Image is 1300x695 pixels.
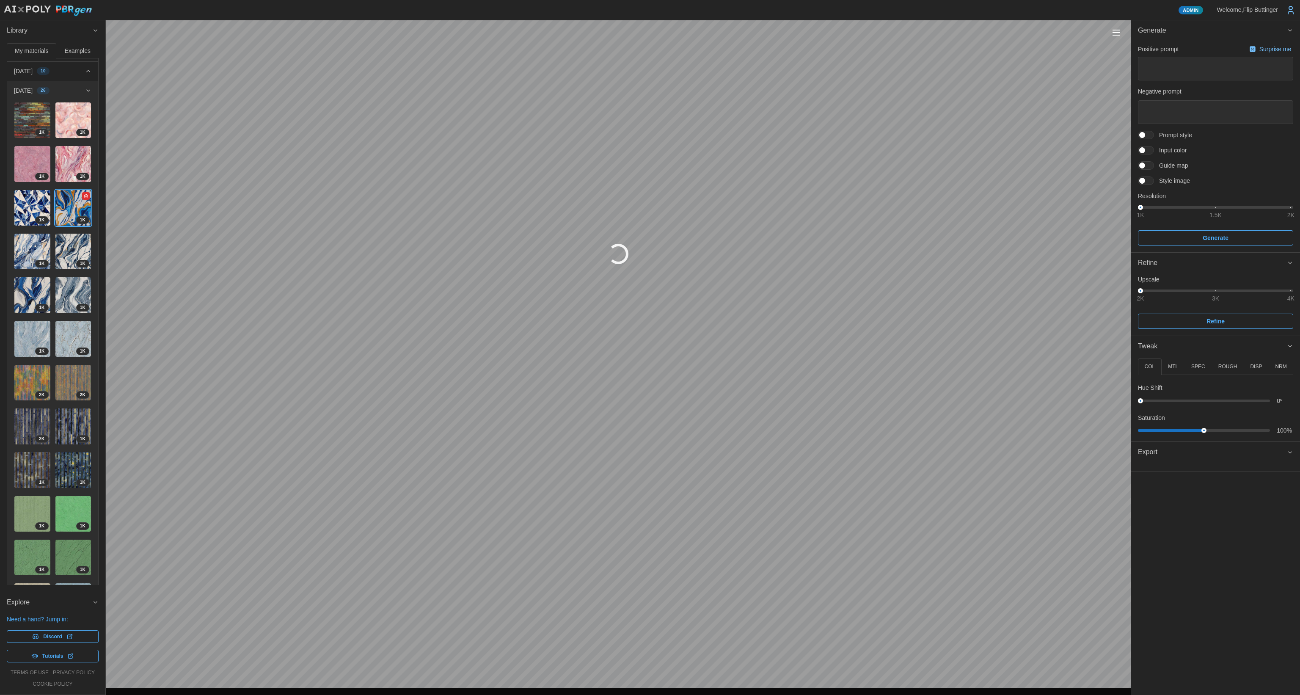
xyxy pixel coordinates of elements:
[55,583,92,620] a: tURO3EcDjeLSt22CfKNj1K
[55,233,92,270] a: 9GPjNWfEKHrLsTOEnEJA1K
[55,496,92,532] a: v0WoBazoU8koq1uC5equ1K
[1154,161,1188,170] span: Guide map
[14,233,51,270] a: 2jXFPcWC3HfNwHKp3s591K
[1138,230,1293,245] button: Generate
[39,566,44,573] span: 1 K
[80,129,85,136] span: 1 K
[39,304,44,311] span: 1 K
[1131,20,1300,41] button: Generate
[1131,463,1300,472] div: Export
[1131,356,1300,441] div: Tweak
[55,365,91,401] img: GuUVpOakSdYZVExUgFfI
[39,392,44,398] span: 2 K
[55,277,92,314] a: Jumx4vsuG5n0hgaUXMfl1K
[14,452,50,488] img: DxytHdIC5OdcJ3LZjtEr
[14,190,51,226] a: RrBrZJySOUctM21QdfDj1K
[14,320,51,357] a: YbaeI9NoBvNOzEtDJd9W1K
[55,277,91,313] img: Jumx4vsuG5n0hgaUXMfl
[14,540,50,576] img: 8a9r6uzDD2bxn1u9VDZ4
[1191,363,1205,370] p: SPEC
[39,436,44,442] span: 2 K
[14,408,51,445] a: blZsYOCtBbbZc0uxTYw72K
[14,496,51,532] a: CRSbGXWPhSkdnis5oQGq1K
[1138,253,1287,273] span: Refine
[80,523,85,530] span: 1 K
[41,68,46,74] span: 10
[80,566,85,573] span: 1 K
[80,217,85,223] span: 1 K
[39,129,44,136] span: 1 K
[14,583,51,620] a: WD4aShGycXWv7Hg2igj51K
[55,321,91,357] img: k244UnH9ftNITCWdNDmT
[14,277,50,313] img: rVnfhqG5cGdqp5uT1Pfx
[14,86,33,95] p: [DATE]
[1154,146,1187,154] span: Input color
[1277,426,1293,435] p: 100 %
[55,102,91,138] img: APExL0ywBVRsDB6h8OAE
[14,496,50,532] img: CRSbGXWPhSkdnis5oQGq
[1131,273,1300,335] div: Refine
[7,62,98,80] button: [DATE]10
[80,173,85,180] span: 1 K
[1259,45,1293,53] p: Surprise me
[1275,363,1286,370] p: NRM
[33,681,72,688] a: cookie policy
[14,190,50,226] img: RrBrZJySOUctM21QdfDj
[80,260,85,267] span: 1 K
[41,87,46,94] span: 26
[1250,363,1262,370] p: DISP
[42,650,63,662] span: Tutorials
[55,540,91,576] img: 6jrU0dcBQ6ChdiLV2Awl
[55,364,92,401] a: GuUVpOakSdYZVExUgFfI2K
[55,452,91,488] img: CT91wgUpcfWdWWecdxOu
[3,5,92,17] img: AIxPoly PBRgen
[1138,442,1287,463] span: Export
[39,217,44,223] span: 1 K
[1138,314,1293,329] button: Refine
[55,146,92,182] a: nuJtWiXbzpjGwlg6OFPl1K
[14,365,50,401] img: xxHO8ALH4OX9hwAoezFt
[1206,314,1225,328] span: Refine
[55,102,92,139] a: APExL0ywBVRsDB6h8OAE1K
[7,615,99,623] p: Need a hand? Jump in:
[14,67,33,75] p: [DATE]
[14,408,50,444] img: blZsYOCtBbbZc0uxTYw7
[1168,363,1178,370] p: MTL
[7,650,99,662] a: Tutorials
[1154,131,1192,139] span: Prompt style
[39,348,44,355] span: 1 K
[1131,336,1300,357] button: Tweak
[1138,275,1293,284] p: Upscale
[55,146,91,182] img: nuJtWiXbzpjGwlg6OFPl
[65,48,91,54] span: Examples
[7,20,92,41] span: Library
[1138,383,1162,392] p: Hue Shift
[55,583,91,619] img: tURO3EcDjeLSt22CfKNj
[1110,27,1122,39] button: Toggle viewport controls
[55,408,92,445] a: nXfF1TVE4K2JOCPTOf4R1K
[55,190,91,226] img: dSOm2OB84dE424V98MHk
[53,669,95,676] a: privacy policy
[1183,6,1198,14] span: Admin
[1144,363,1155,370] p: COL
[1247,43,1293,55] button: Surprise me
[43,631,62,643] span: Discord
[80,392,85,398] span: 2 K
[1138,45,1179,53] p: Positive prompt
[80,304,85,311] span: 1 K
[1131,442,1300,463] button: Export
[80,479,85,486] span: 1 K
[1138,336,1287,357] span: Tweak
[1138,414,1165,422] p: Saturation
[1203,231,1228,245] span: Generate
[11,669,49,676] a: terms of use
[14,321,50,357] img: YbaeI9NoBvNOzEtDJd9W
[1131,41,1300,252] div: Generate
[14,146,50,182] img: Wm7nxJGFvsSFSZDxoQtz
[14,146,51,182] a: Wm7nxJGFvsSFSZDxoQtz1K
[7,81,98,100] button: [DATE]26
[55,408,91,444] img: nXfF1TVE4K2JOCPTOf4R
[1217,6,1278,14] p: Welcome, Flip Buttinger
[14,539,51,576] a: 8a9r6uzDD2bxn1u9VDZ41K
[39,523,44,530] span: 1 K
